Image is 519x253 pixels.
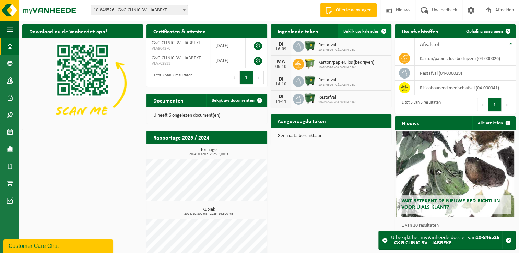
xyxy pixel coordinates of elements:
span: 10-846526 - C&G CLINIC BV [318,100,356,105]
span: 2024: 0,120 t - 2025: 0,000 t [150,153,267,156]
span: Karton/papier, los (bedrijven) [318,60,374,65]
iframe: chat widget [3,238,115,253]
td: restafval (04-000029) [415,66,516,81]
h2: Ingeplande taken [271,24,325,38]
button: 1 [240,71,253,84]
span: Wat betekent de nieuwe RED-richtlijn voor u als klant? [401,198,500,210]
img: WB-1100-HPE-GN-01 [304,75,316,87]
h3: Tonnage [150,148,267,156]
div: 1 tot 3 van 3 resultaten [398,97,441,112]
a: Alle artikelen [472,116,515,130]
span: 10-846526 - C&G CLINIC BV - JABBEKE [91,5,188,15]
span: C&G CLINIC BV - JABBEKE [152,56,201,61]
a: Bekijk uw documenten [206,94,267,107]
img: WB-1100-HPE-GN-50 [304,58,316,69]
span: Bekijk uw kalender [343,29,379,34]
td: [DATE] [210,53,246,68]
span: Bekijk uw documenten [212,98,255,103]
p: U heeft 6 ongelezen document(en). [153,113,260,118]
h2: Uw afvalstoffen [395,24,445,38]
span: C&G CLINIC BV - JABBEKE [152,40,201,46]
span: 10-846526 - C&G CLINIC BV [318,48,356,52]
div: DI [274,76,288,82]
h2: Nieuws [395,116,426,130]
span: 2024: 19,800 m3 - 2025: 16,500 m3 [150,212,267,216]
a: Ophaling aanvragen [461,24,515,38]
td: risicohoudend medisch afval (04-000041) [415,81,516,95]
span: Afvalstof [420,42,439,47]
img: WB-1100-HPE-GN-01 [304,93,316,104]
a: Offerte aanvragen [320,3,377,17]
img: WB-1100-HPE-GN-01 [304,40,316,52]
p: 1 van 10 resultaten [402,223,512,228]
span: Restafval [318,95,356,100]
td: karton/papier, los (bedrijven) (04-000026) [415,51,516,66]
a: Bekijk uw kalender [338,24,391,38]
div: U bekijkt het myVanheede dossier van [391,231,502,249]
span: Restafval [318,43,356,48]
h2: Download nu de Vanheede+ app! [22,24,114,38]
p: Geen data beschikbaar. [278,134,385,138]
span: VLA702833 [152,61,205,67]
div: DI [274,41,288,47]
h2: Certificaten & attesten [146,24,213,38]
span: Offerte aanvragen [334,7,373,14]
div: 1 tot 2 van 2 resultaten [150,70,192,85]
td: [DATE] [210,38,246,53]
div: DI [274,94,288,99]
button: Previous [477,98,488,111]
span: 10-846526 - C&G CLINIC BV [318,65,374,70]
button: Previous [229,71,240,84]
div: 14-10 [274,82,288,87]
span: VLA904270 [152,46,205,51]
div: MA [274,59,288,64]
h2: Aangevraagde taken [271,114,333,128]
h3: Kubiek [150,207,267,216]
a: Wat betekent de nieuwe RED-richtlijn voor u als klant? [396,131,515,217]
h2: Rapportage 2025 / 2024 [146,131,216,144]
img: Download de VHEPlus App [22,38,143,129]
span: Restafval [318,77,356,83]
div: 06-10 [274,64,288,69]
h2: Documenten [146,94,190,107]
a: Bekijk rapportage [216,144,267,158]
div: 11-11 [274,99,288,104]
button: Next [502,98,512,111]
span: 10-846526 - C&G CLINIC BV [318,83,356,87]
span: Ophaling aanvragen [466,29,503,34]
div: 16-09 [274,47,288,52]
strong: 10-846526 - C&G CLINIC BV - JABBEKE [391,235,499,246]
button: 1 [488,98,502,111]
button: Next [253,71,264,84]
